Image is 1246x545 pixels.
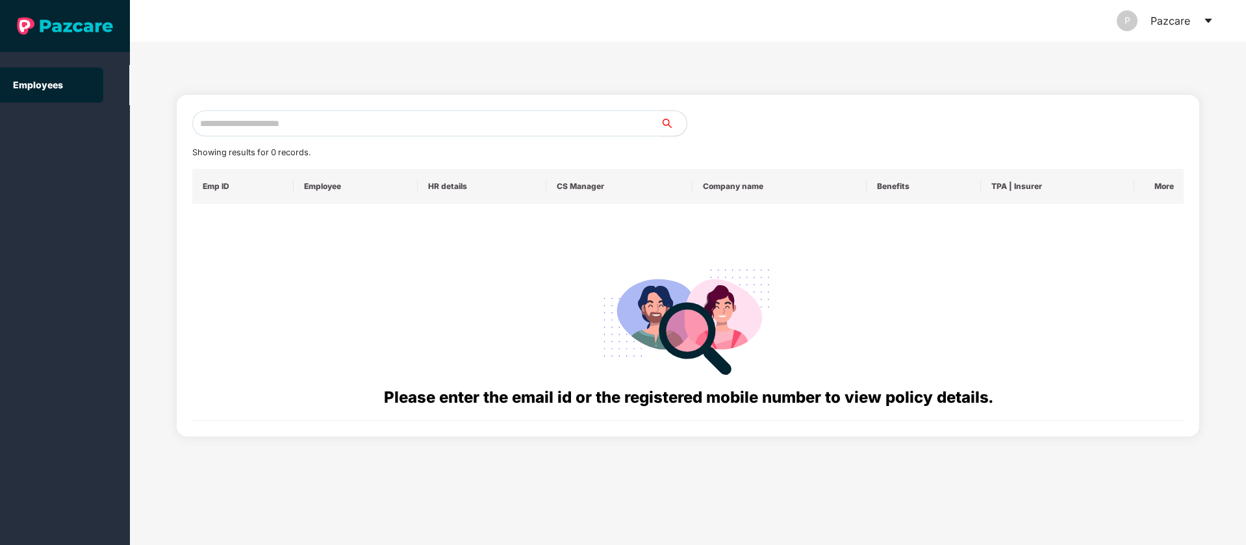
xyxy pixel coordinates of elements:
img: svg+xml;base64,PHN2ZyB4bWxucz0iaHR0cDovL3d3dy53My5vcmcvMjAwMC9zdmciIHdpZHRoPSIyODgiIGhlaWdodD0iMj... [594,253,782,385]
a: Employees [13,79,63,90]
th: Benefits [867,169,981,204]
span: Showing results for 0 records. [192,147,311,157]
th: TPA | Insurer [981,169,1134,204]
span: caret-down [1203,16,1214,26]
th: More [1134,169,1184,204]
th: Employee [294,169,418,204]
button: search [660,110,687,136]
th: Emp ID [192,169,294,204]
span: search [660,118,687,129]
th: CS Manager [546,169,693,204]
span: P [1125,10,1130,31]
th: Company name [693,169,867,204]
span: Please enter the email id or the registered mobile number to view policy details. [384,388,993,407]
th: HR details [418,169,546,204]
